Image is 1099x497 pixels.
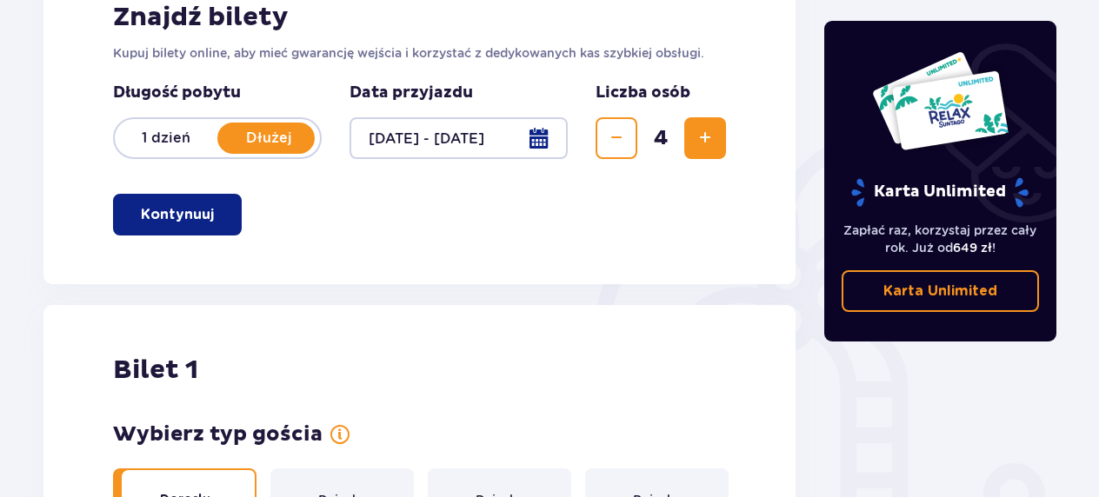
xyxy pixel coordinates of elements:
p: Dłużej [217,129,320,148]
p: Kontynuuj [141,205,214,224]
a: Karta Unlimited [842,270,1040,312]
button: Zwiększ [684,117,726,159]
p: Zapłać raz, korzystaj przez cały rok. Już od ! [842,222,1040,256]
p: Długość pobytu [113,83,322,103]
h2: Bilet 1 [113,354,198,387]
span: 649 zł [953,241,992,255]
p: Kupuj bilety online, aby mieć gwarancję wejścia i korzystać z dedykowanych kas szybkiej obsługi. [113,44,726,62]
p: Liczba osób [596,83,690,103]
img: Dwie karty całoroczne do Suntago z napisem 'UNLIMITED RELAX', na białym tle z tropikalnymi liśćmi... [871,50,1009,151]
p: 1 dzień [115,129,217,148]
button: Zmniejsz [596,117,637,159]
button: Kontynuuj [113,194,242,235]
p: Karta Unlimited [849,177,1030,208]
h2: Znajdź bilety [113,1,726,34]
span: 4 [641,125,681,151]
p: Data przyjazdu [350,83,473,103]
p: Karta Unlimited [883,282,997,301]
h3: Wybierz typ gościa [113,421,323,447]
